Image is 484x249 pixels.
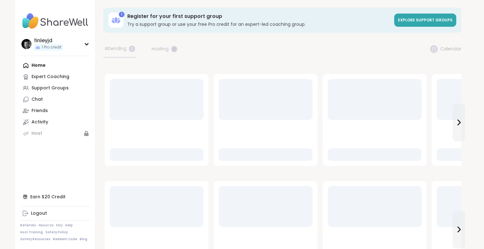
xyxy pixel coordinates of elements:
img: ShareWell Nav Logo [20,10,90,32]
a: Safety Policy [45,230,68,235]
a: Host [20,128,90,139]
a: Referrals [20,223,36,228]
div: Support Groups [32,85,69,91]
div: Chat [32,96,43,103]
a: Logout [20,208,90,219]
a: Redeem Code [53,237,77,241]
a: Blog [80,237,87,241]
a: Explore support groups [394,14,456,27]
div: Expert Coaching [32,74,69,80]
img: finleyjd [21,39,32,49]
div: Earn $20 Credit [20,191,90,202]
a: Expert Coaching [20,71,90,82]
div: Friends [32,108,48,114]
div: Logout [31,210,47,217]
a: Support Groups [20,82,90,94]
a: FAQ [56,223,63,228]
a: Host Training [20,230,43,235]
div: Activity [32,119,48,125]
span: 1 Pro credit [42,45,61,50]
a: Safety Resources [20,237,50,241]
a: Friends [20,105,90,116]
a: About Us [38,223,54,228]
div: Host [32,130,42,137]
h3: Try a support group or use your free Pro credit for an expert-led coaching group. [127,21,390,27]
div: 1 [119,12,124,17]
div: finleyjd [34,37,63,44]
a: Help [65,223,73,228]
span: Explore support groups [398,17,452,23]
h3: Register for your first support group [127,13,390,20]
a: Activity [20,116,90,128]
a: Chat [20,94,90,105]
